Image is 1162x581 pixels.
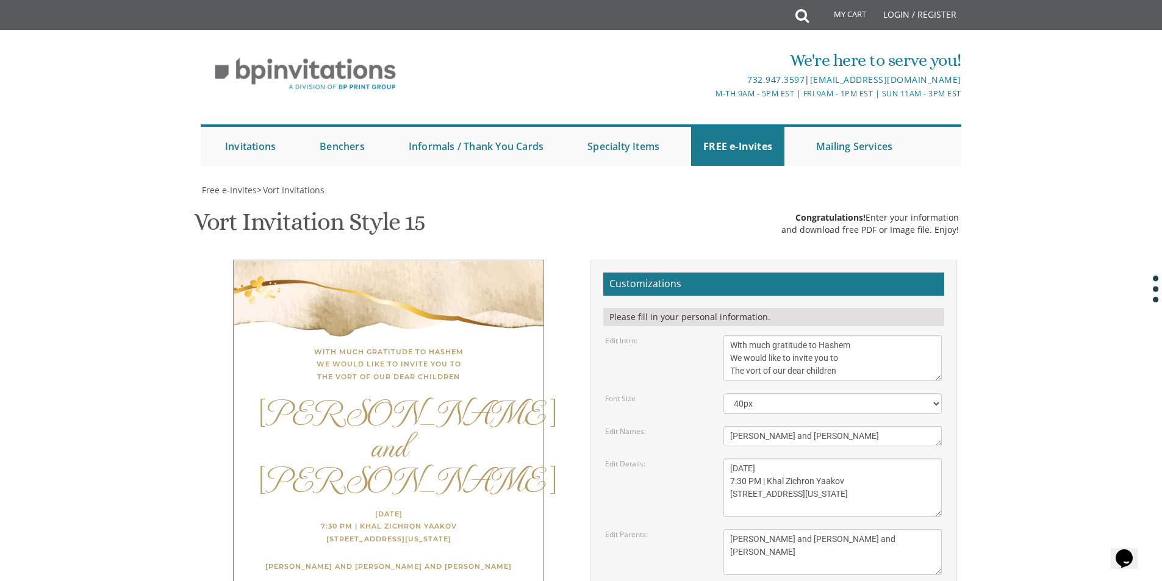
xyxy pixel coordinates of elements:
a: Informals / Thank You Cards [396,127,556,166]
div: With much gratitude to Hashem We would like to invite you to The vort of our dear children [258,346,519,383]
label: Edit Names: [605,426,646,437]
h1: Vort Invitation Style 15 [194,209,425,244]
label: Font Size [605,393,636,404]
span: Free e-Invites [202,184,257,196]
div: | [455,73,961,87]
a: Benchers [307,127,377,166]
a: FREE e-Invites [691,127,784,166]
iframe: chat widget [1111,532,1150,569]
label: Edit Intro: [605,335,637,346]
div: [PERSON_NAME] and [PERSON_NAME] [258,395,519,496]
div: We're here to serve you! [455,48,961,73]
textarea: [PERSON_NAME] and [PERSON_NAME] [723,426,942,446]
textarea: [PERSON_NAME] and [PERSON_NAME] and [PERSON_NAME] [723,529,942,575]
span: Congratulations! [795,212,866,223]
span: Vort Invitations [263,184,325,196]
a: Vort Invitations [262,184,325,196]
span: > [257,184,325,196]
a: [EMAIL_ADDRESS][DOMAIN_NAME] [810,74,961,85]
a: Free e-Invites [201,184,257,196]
div: Enter your information [781,212,959,224]
div: and download free PDF or Image file. Enjoy! [781,224,959,236]
a: Specialty Items [575,127,672,166]
label: Edit Parents: [605,529,648,540]
a: My Cart [808,1,875,32]
div: Please fill in your personal information. [603,308,944,326]
a: Mailing Services [804,127,905,166]
a: 732.947.3597 [747,74,805,85]
h2: Customizations [603,273,944,296]
div: M-Th 9am - 5pm EST | Fri 9am - 1pm EST | Sun 11am - 3pm EST [455,87,961,100]
label: Edit Details: [605,458,645,469]
textarea: With much gratitude to Hashem We would like to invite you to The vort of our dear children [723,335,942,381]
img: BP Invitation Loft [201,49,410,99]
textarea: [DATE] 7:30 PM | Khal Zichron Yaakov [STREET_ADDRESS][US_STATE] [723,458,942,517]
a: Invitations [213,127,288,166]
div: [DATE] 7:30 PM | Khal Zichron Yaakov [STREET_ADDRESS][US_STATE] [258,508,519,545]
div: [PERSON_NAME] and [PERSON_NAME] and [PERSON_NAME] [258,560,519,572]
